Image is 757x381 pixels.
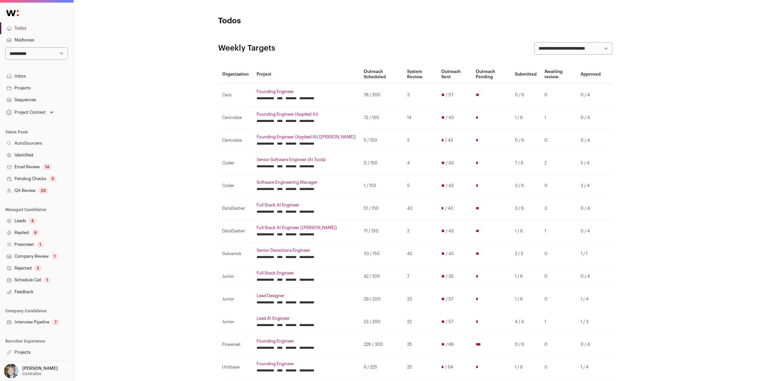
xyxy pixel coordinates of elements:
[257,316,356,321] a: Lead AI Engineer
[22,366,58,371] p: [PERSON_NAME]
[403,265,437,288] td: 7
[218,220,253,243] td: DataDasher
[577,333,605,356] td: 0 / 4
[42,164,52,170] div: 14
[3,7,22,20] img: Wellfound
[577,107,605,129] td: 0 / 4
[540,65,577,84] th: Awaiting review
[540,84,577,107] td: 0
[257,112,356,117] a: Founding Engineer (Applied AI)
[3,364,59,378] button: Open dropdown
[403,356,437,379] td: 25
[446,319,453,324] span: / 57
[360,65,403,84] th: Outreach Scheduled
[49,176,57,182] div: 5
[446,228,454,234] span: / 43
[257,225,356,230] a: Full Stack AI Engineer [[PERSON_NAME]}
[540,265,577,288] td: 0
[44,277,51,283] div: 1
[360,84,403,107] td: 78 / 200
[511,175,540,197] td: 3 / 6
[446,297,453,302] span: / 57
[446,92,453,98] span: / 57
[511,65,540,84] th: Submitted
[577,129,605,152] td: 0 / 4
[446,160,454,166] span: / 43
[437,65,471,84] th: Outreach Sent
[360,152,403,175] td: 0 / 150
[257,248,356,253] a: Senior Detections Engineer
[511,107,540,129] td: 1 / 6
[253,65,360,84] th: Project
[218,265,253,288] td: Junior
[403,243,437,265] td: 42
[403,175,437,197] td: 5
[257,339,356,344] a: Founding Engineer
[403,220,437,243] td: 2
[540,107,577,129] td: 1
[511,220,540,243] td: 1 / 6
[218,197,253,220] td: DataDasher
[4,364,18,378] img: 6494470-medium_jpg
[403,65,437,84] th: System Review
[540,197,577,220] td: 3
[540,333,577,356] td: 0
[540,311,577,333] td: 1
[445,206,453,211] span: / 43
[446,342,454,347] span: / 86
[218,84,253,107] td: Caro
[577,84,605,107] td: 0 / 4
[257,361,356,367] a: Founding Engineer
[577,175,605,197] td: 3 / 4
[540,175,577,197] td: 0
[218,311,253,333] td: Junior
[360,356,403,379] td: 6 / 225
[218,65,253,84] th: Organization
[577,288,605,311] td: 1 / 4
[360,129,403,152] td: 5 / 150
[511,243,540,265] td: 2 / 2
[218,356,253,379] td: Unitbase
[360,288,403,311] td: 29 / 200
[218,107,253,129] td: Centralize
[218,333,253,356] td: Powerset
[403,333,437,356] td: 25
[360,197,403,220] td: 51 / 150
[218,288,253,311] td: Junior
[403,288,437,311] td: 23
[577,311,605,333] td: 1 / 3
[29,218,36,224] div: 4
[51,253,58,260] div: 1
[218,43,275,54] h2: Weekly Targets
[218,16,350,26] h1: Todos
[511,129,540,152] td: 0 / 6
[37,241,44,248] div: 1
[540,220,577,243] td: 1
[257,89,356,94] a: Founding Engineer
[540,288,577,311] td: 0
[540,152,577,175] td: 2
[360,265,403,288] td: 42 / 100
[360,175,403,197] td: 1 / 150
[257,271,356,276] a: Full Stack Engineer
[32,229,39,236] div: 8
[577,197,605,220] td: 0 / 4
[446,274,453,279] span: / 29
[511,333,540,356] td: 0 / 6
[403,129,437,152] td: 5
[360,333,403,356] td: 228 / 300
[446,251,454,256] span: / 43
[218,243,253,265] td: Galvanick
[403,152,437,175] td: 4
[577,356,605,379] td: 1 / 4
[360,311,403,333] td: 23 / 200
[360,243,403,265] td: 33 / 150
[577,220,605,243] td: 0 / 4
[511,197,540,220] td: 3 / 6
[257,157,356,162] a: Senior Software Engineer (AI Tools)
[34,265,42,272] div: 2
[577,265,605,288] td: 0 / 4
[445,138,453,143] span: / 43
[446,183,454,188] span: / 43
[52,319,59,325] div: 7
